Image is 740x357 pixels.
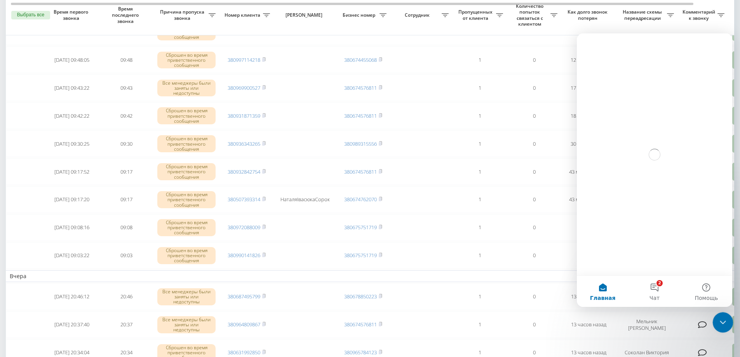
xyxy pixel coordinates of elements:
[228,84,260,91] a: 380969900527
[344,112,377,119] a: 380674576811
[507,242,561,269] td: 0
[456,9,496,21] span: Пропущенных от клиента
[45,284,99,310] td: [DATE] 20:46:12
[45,103,99,129] td: [DATE] 09:42:22
[228,56,260,63] a: 380997114218
[228,112,260,119] a: 380931871359
[344,321,377,328] a: 380674576811
[344,140,377,147] a: 380989315556
[453,47,507,73] td: 1
[453,75,507,101] td: 1
[713,312,733,333] iframe: Intercom live chat
[561,312,616,338] td: 13 часов назад
[344,349,377,356] a: 380965784123
[344,56,377,63] a: 380674455068
[561,284,616,310] td: 13 часов назад
[45,47,99,73] td: [DATE] 09:48:05
[274,186,336,213] td: НаталяІвасюкаСорок
[228,168,260,175] a: 380932842754
[99,312,153,338] td: 20:37
[157,9,209,21] span: Причина пропуска звонка
[577,33,732,307] iframe: Intercom live chat
[157,135,216,152] div: Сброшен во время приветственного сообщения
[99,186,153,213] td: 09:17
[561,186,616,213] td: 43 минуты назад
[561,131,616,157] td: 30 минут назад
[99,75,153,101] td: 09:43
[620,9,667,21] span: Название схемы переадресации
[228,140,260,147] a: 380936343265
[344,224,377,231] a: 380675751719
[507,131,561,157] td: 0
[453,103,507,129] td: 1
[344,252,377,259] a: 380675751719
[507,103,561,129] td: 0
[507,284,561,310] td: 0
[561,214,616,241] td: час назад
[561,158,616,185] td: 43 минуты назад
[507,158,561,185] td: 0
[45,312,99,338] td: [DATE] 20:37:40
[453,158,507,185] td: 1
[561,47,616,73] td: 12 минут назад
[45,242,99,269] td: [DATE] 09:03:22
[561,75,616,101] td: 17 минут назад
[228,252,260,259] a: 380990141826
[157,163,216,180] div: Сброшен во время приветственного сообщения
[507,214,561,241] td: 0
[228,293,260,300] a: 380687495799
[344,196,377,203] a: 380674762070
[340,12,380,18] span: Бизнес номер
[568,9,609,21] span: Как долго звонок потерян
[228,321,260,328] a: 380964809867
[45,214,99,241] td: [DATE] 09:08:16
[157,219,216,236] div: Сброшен во время приветственного сообщения
[45,186,99,213] td: [DATE] 09:17:20
[344,168,377,175] a: 380674576811
[228,196,260,203] a: 380507393314
[561,242,616,269] td: час назад
[507,312,561,338] td: 0
[228,349,260,356] a: 380631992850
[45,75,99,101] td: [DATE] 09:43:22
[99,284,153,310] td: 20:46
[99,158,153,185] td: 09:17
[157,288,216,305] div: Все менеджеры были заняты или недоступны
[157,247,216,264] div: Сброшен во время приветственного сообщения
[99,214,153,241] td: 09:08
[453,131,507,157] td: 1
[157,107,216,124] div: Сброшен во время приветственного сообщения
[561,103,616,129] td: 18 минут назад
[616,312,678,338] td: Мельник [PERSON_NAME]
[453,186,507,213] td: 1
[507,47,561,73] td: 0
[223,12,263,18] span: Номер клиента
[344,293,377,300] a: 380678850223
[105,6,147,24] span: Время последнего звонка
[157,80,216,97] div: Все менеджеры были заняты или недоступны
[280,12,329,18] span: [PERSON_NAME]
[99,47,153,73] td: 09:48
[453,214,507,241] td: 1
[99,131,153,157] td: 09:30
[453,242,507,269] td: 1
[45,158,99,185] td: [DATE] 09:17:52
[394,12,442,18] span: Сотрудник
[228,224,260,231] a: 380972088009
[99,242,153,269] td: 09:03
[157,191,216,208] div: Сброшен во время приветственного сообщения
[682,9,717,21] span: Комментарий к звонку
[99,103,153,129] td: 09:42
[157,52,216,69] div: Сброшен во время приветственного сообщения
[453,312,507,338] td: 1
[453,284,507,310] td: 1
[507,75,561,101] td: 0
[51,9,93,21] span: Время первого звонка
[344,84,377,91] a: 380674576811
[507,186,561,213] td: 0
